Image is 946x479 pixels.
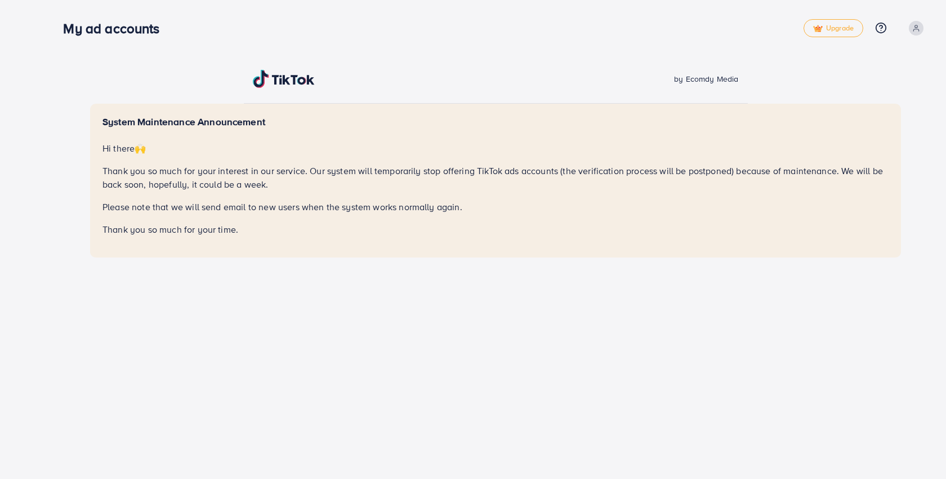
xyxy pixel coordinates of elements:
p: Please note that we will send email to new users when the system works normally again. [102,200,889,214]
p: Thank you so much for your interest in our service. Our system will temporarily stop offering Tik... [102,164,889,191]
img: tick [813,25,823,33]
h3: My ad accounts [63,20,168,37]
a: tickUpgrade [804,19,863,37]
img: TikTok [253,70,315,88]
span: Upgrade [813,24,854,33]
h5: System Maintenance Announcement [102,116,889,128]
span: by Ecomdy Media [674,73,738,85]
span: 🙌 [135,142,146,154]
p: Thank you so much for your time. [102,223,889,236]
p: Hi there [102,141,889,155]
